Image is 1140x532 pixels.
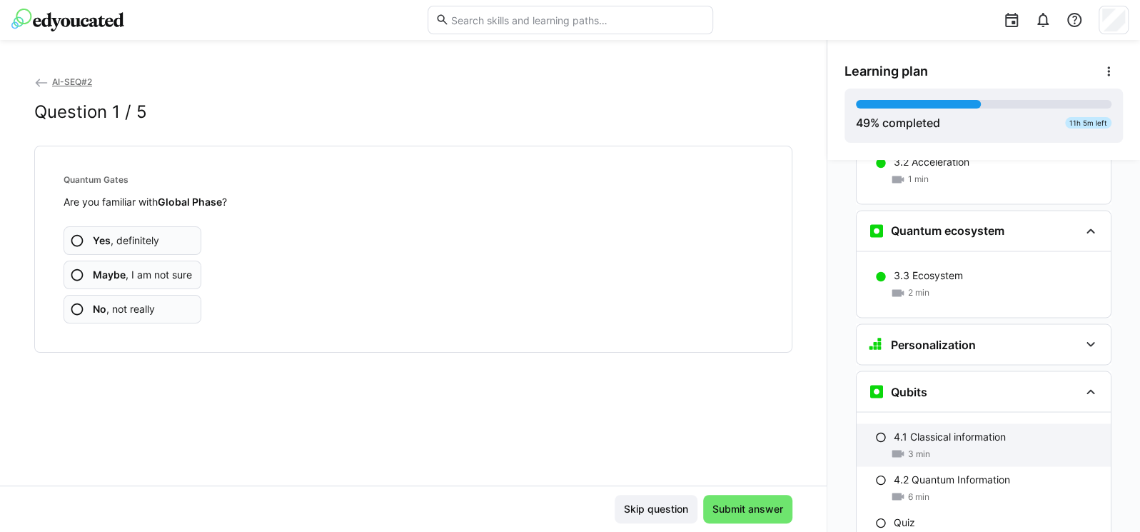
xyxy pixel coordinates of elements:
p: 4.1 Classical information [894,429,1006,443]
span: 49 [856,116,870,130]
p: 3.2 Acceleration [894,155,969,169]
b: Maybe [93,268,126,281]
span: 2 min [908,287,929,298]
button: Submit answer [703,495,792,523]
span: Are you familiar with ? [64,196,227,208]
span: 3 min [908,448,930,459]
h3: Personalization [891,337,976,351]
a: AI-SEQ#2 [34,76,92,87]
span: 1 min [908,174,929,185]
div: % completed [856,114,940,131]
span: AI-SEQ#2 [52,76,92,87]
span: 6 min [908,491,929,502]
p: 4.2 Quantum Information [894,472,1010,486]
input: Search skills and learning paths… [449,14,705,26]
h3: Quantum ecosystem [891,224,1004,238]
strong: Global Phase [158,196,222,208]
span: Learning plan [844,64,928,79]
p: Quiz [894,515,915,529]
div: 11h 5m left [1065,117,1111,129]
span: , definitely [93,234,159,248]
b: No [93,303,106,315]
h4: Quantum Gates [64,175,763,185]
button: Skip question [615,495,697,523]
span: Skip question [622,502,690,516]
h2: Question 1 / 5 [34,101,147,123]
span: , not really [93,302,155,316]
b: Yes [93,234,111,246]
span: , I am not sure [93,268,192,282]
span: Submit answer [710,502,785,516]
p: 3.3 Ecosystem [894,268,963,283]
h3: Qubits [891,384,927,398]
